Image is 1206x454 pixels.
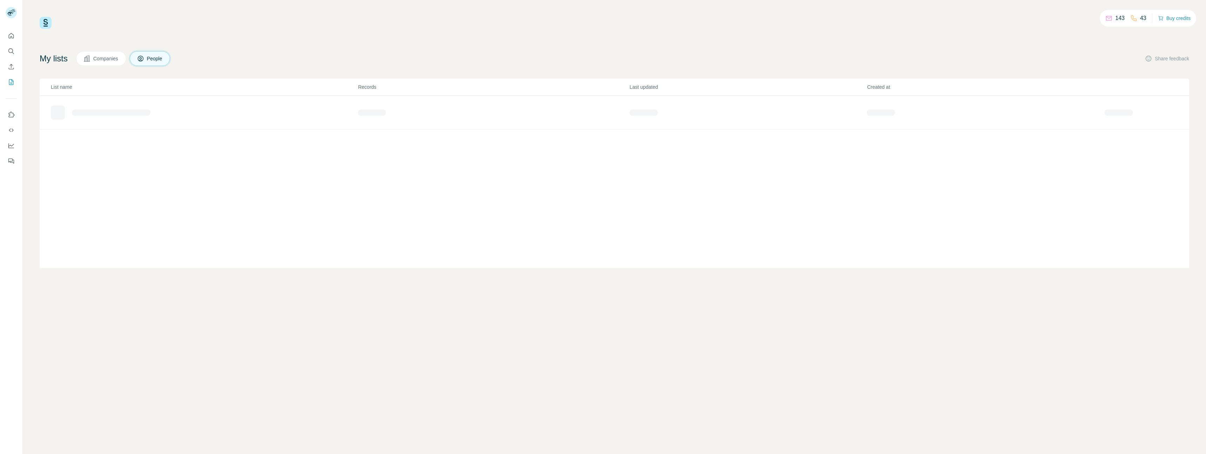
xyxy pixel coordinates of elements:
[1140,14,1146,22] p: 43
[51,84,357,91] p: List name
[358,84,629,91] p: Records
[6,139,17,152] button: Dashboard
[6,60,17,73] button: Enrich CSV
[40,53,68,64] h4: My lists
[1158,13,1191,23] button: Buy credits
[147,55,163,62] span: People
[6,124,17,136] button: Use Surfe API
[6,29,17,42] button: Quick start
[1115,14,1125,22] p: 143
[630,84,867,91] p: Last updated
[93,55,119,62] span: Companies
[867,84,1104,91] p: Created at
[6,155,17,167] button: Feedback
[6,76,17,88] button: My lists
[6,45,17,58] button: Search
[40,17,52,29] img: Surfe Logo
[6,108,17,121] button: Use Surfe on LinkedIn
[1145,55,1189,62] button: Share feedback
